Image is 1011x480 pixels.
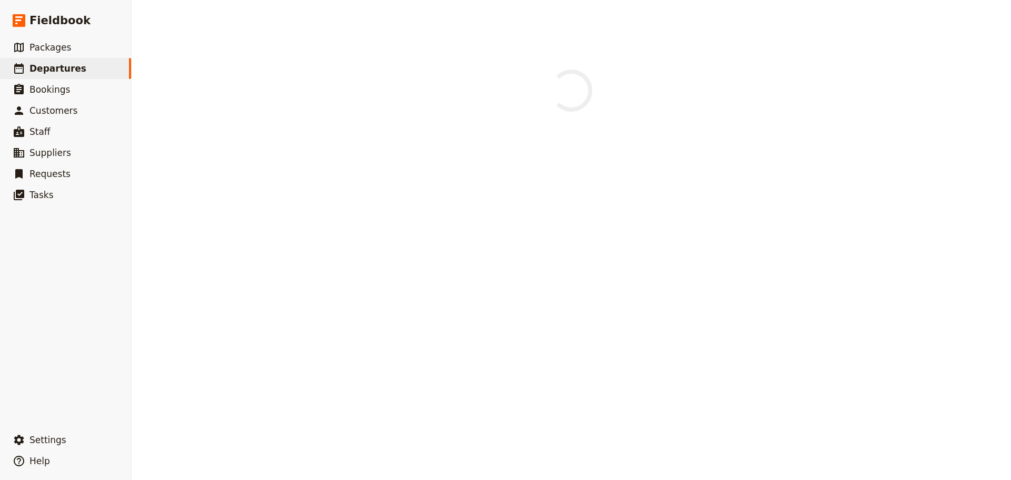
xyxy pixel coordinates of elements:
span: Fieldbook [29,13,91,28]
span: Settings [29,435,66,445]
span: Help [29,456,50,466]
span: Tasks [29,190,54,200]
span: Bookings [29,84,70,95]
span: Staff [29,126,51,137]
span: Customers [29,105,77,116]
span: Requests [29,169,71,179]
span: Packages [29,42,71,53]
span: Suppliers [29,148,71,158]
span: Departures [29,63,86,74]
